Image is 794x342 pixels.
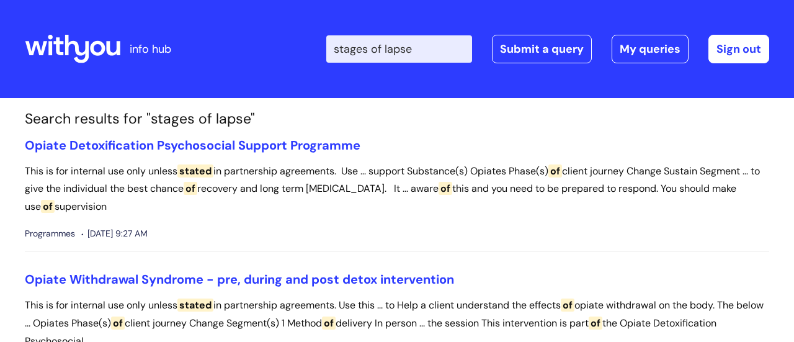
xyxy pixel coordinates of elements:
[130,39,171,59] p: info hub
[25,226,75,241] span: Programmes
[439,182,452,195] span: of
[326,35,769,63] div: | -
[326,35,472,63] input: Search
[548,164,562,178] span: of
[589,317,602,330] span: of
[184,182,197,195] span: of
[561,299,574,312] span: of
[492,35,592,63] a: Submit a query
[177,164,213,178] span: stated
[111,317,125,330] span: of
[25,163,769,216] p: This is for internal use only unless in partnership agreements. Use ... support Substance(s) Opia...
[25,137,360,153] a: Opiate Detoxification Psychosocial Support Programme
[322,317,336,330] span: of
[612,35,689,63] a: My queries
[81,226,148,241] span: [DATE] 9:27 AM
[41,200,55,213] span: of
[177,299,213,312] span: stated
[25,110,769,128] h1: Search results for "stages of lapse"
[25,271,454,287] a: Opiate Withdrawal Syndrome - pre, during and post detox intervention
[708,35,769,63] a: Sign out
